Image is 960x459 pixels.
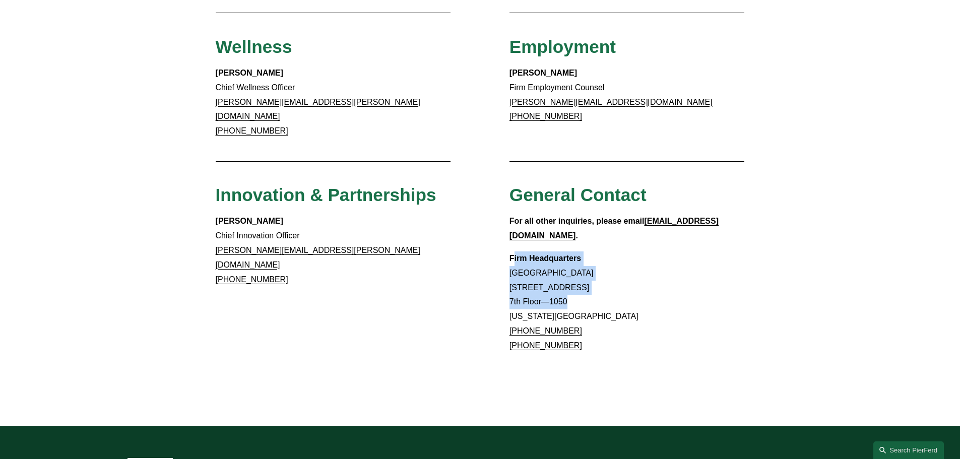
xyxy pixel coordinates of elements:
strong: Firm Headquarters [509,254,581,263]
a: [PHONE_NUMBER] [509,112,582,120]
a: Search this site [873,441,944,459]
strong: [PERSON_NAME] [509,69,577,77]
a: [PHONE_NUMBER] [216,126,288,135]
strong: . [575,231,578,240]
a: [PERSON_NAME][EMAIL_ADDRESS][DOMAIN_NAME] [509,98,713,106]
strong: [PERSON_NAME] [216,217,283,225]
p: Chief Innovation Officer [216,214,451,287]
a: [PHONE_NUMBER] [509,341,582,350]
span: Innovation & Partnerships [216,185,436,205]
strong: [PERSON_NAME] [216,69,283,77]
a: [PERSON_NAME][EMAIL_ADDRESS][PERSON_NAME][DOMAIN_NAME] [216,246,420,269]
p: [GEOGRAPHIC_DATA] [STREET_ADDRESS] 7th Floor—1050 [US_STATE][GEOGRAPHIC_DATA] [509,251,745,353]
p: Chief Wellness Officer [216,66,451,139]
span: General Contact [509,185,647,205]
a: [PHONE_NUMBER] [509,326,582,335]
span: Wellness [216,37,292,56]
a: [PHONE_NUMBER] [216,275,288,284]
span: Employment [509,37,616,56]
a: [PERSON_NAME][EMAIL_ADDRESS][PERSON_NAME][DOMAIN_NAME] [216,98,420,121]
p: Firm Employment Counsel [509,66,745,124]
strong: For all other inquiries, please email [509,217,645,225]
